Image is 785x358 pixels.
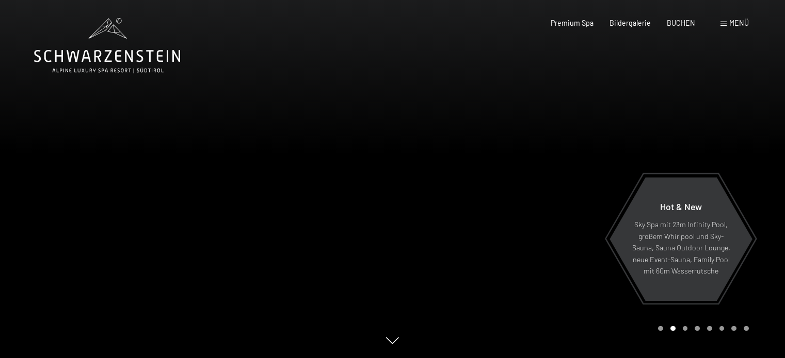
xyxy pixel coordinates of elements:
[632,219,730,277] p: Sky Spa mit 23m Infinity Pool, großem Whirlpool und Sky-Sauna, Sauna Outdoor Lounge, neue Event-S...
[610,19,651,27] a: Bildergalerie
[719,326,725,331] div: Carousel Page 6
[551,19,594,27] a: Premium Spa
[658,326,663,331] div: Carousel Page 1
[667,19,695,27] a: BUCHEN
[654,326,748,331] div: Carousel Pagination
[729,19,749,27] span: Menü
[731,326,736,331] div: Carousel Page 7
[695,326,700,331] div: Carousel Page 4
[670,326,676,331] div: Carousel Page 2 (Current Slide)
[707,326,712,331] div: Carousel Page 5
[683,326,688,331] div: Carousel Page 3
[660,201,702,212] span: Hot & New
[609,177,753,301] a: Hot & New Sky Spa mit 23m Infinity Pool, großem Whirlpool und Sky-Sauna, Sauna Outdoor Lounge, ne...
[744,326,749,331] div: Carousel Page 8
